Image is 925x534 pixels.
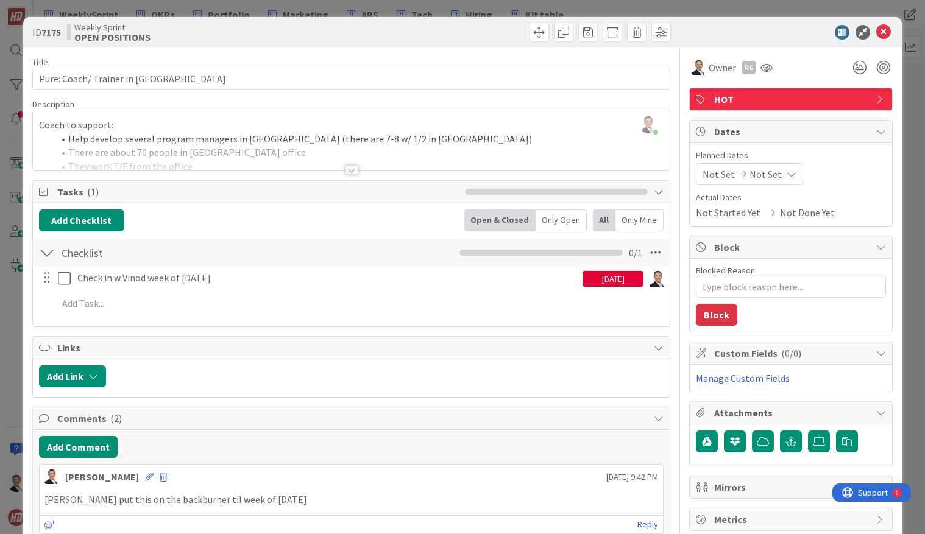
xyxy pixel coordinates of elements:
[57,340,648,355] span: Links
[65,469,139,484] div: [PERSON_NAME]
[714,240,870,255] span: Block
[77,271,578,285] p: Check in w Vinod week of [DATE]
[714,512,870,527] span: Metrics
[696,149,886,162] span: Planned Dates
[39,365,106,387] button: Add Link
[696,265,755,276] label: Blocked Reason
[32,57,48,68] label: Title
[714,124,870,139] span: Dates
[74,32,151,42] b: OPEN POSITIONS
[650,271,666,287] img: SL
[714,406,870,420] span: Attachments
[583,271,643,287] div: [DATE]
[696,372,790,384] a: Manage Custom Fields
[714,92,870,107] span: HOT
[714,480,870,494] span: Mirrors
[742,61,756,74] div: RG
[696,205,760,220] span: Not Started Yet
[110,412,122,424] span: ( 2 )
[703,167,735,181] span: Not Set
[637,517,658,532] a: Reply
[74,23,151,32] span: Weekly Sprint
[780,205,835,220] span: Not Done Yet
[696,304,737,326] button: Block
[464,209,536,231] div: Open & Closed
[781,347,801,359] span: ( 0/0 )
[615,209,664,231] div: Only Mine
[57,242,329,264] input: Add Checklist...
[696,191,886,204] span: Actual Dates
[606,471,658,483] span: [DATE] 9:42 PM
[640,116,657,133] img: UCWZD98YtWJuY0ewth2JkLzM7ZIabXpM.png
[39,436,118,458] button: Add Comment
[44,493,658,507] p: [PERSON_NAME] put this on the backburner til week of [DATE]
[32,99,74,110] span: Description
[63,5,66,15] div: 5
[593,209,615,231] div: All
[39,209,124,231] button: Add Checklist
[750,167,782,181] span: Not Set
[714,346,870,360] span: Custom Fields
[57,184,459,199] span: Tasks
[629,245,642,260] span: 0 / 1
[54,132,664,146] li: Help develop several program managers in [GEOGRAPHIC_DATA] (there are 7-8 w/ 1/2 in [GEOGRAPHIC_D...
[87,186,99,198] span: ( 1 )
[32,68,670,90] input: type card name here...
[709,60,736,75] span: Owner
[44,469,59,484] img: SL
[26,2,55,16] span: Support
[536,209,587,231] div: Only Open
[57,411,648,426] span: Comments
[39,118,664,132] p: Coach to support:
[32,25,61,40] span: ID
[692,60,706,75] img: SL
[41,26,61,38] b: 7175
